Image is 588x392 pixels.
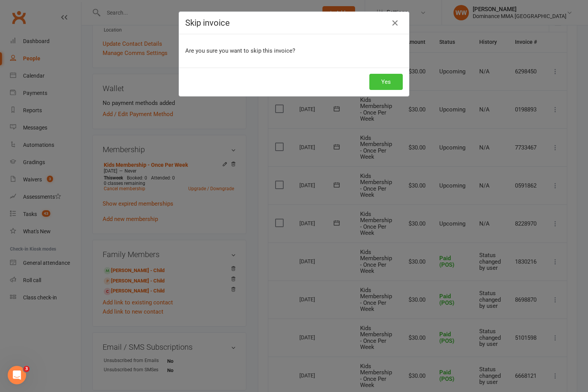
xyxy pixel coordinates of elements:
[389,17,401,29] button: Close
[369,74,403,90] button: Yes
[23,366,30,372] span: 3
[8,366,26,384] iframe: Intercom live chat
[185,18,403,28] h4: Skip invoice
[185,47,295,54] span: Are you sure you want to skip this invoice?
